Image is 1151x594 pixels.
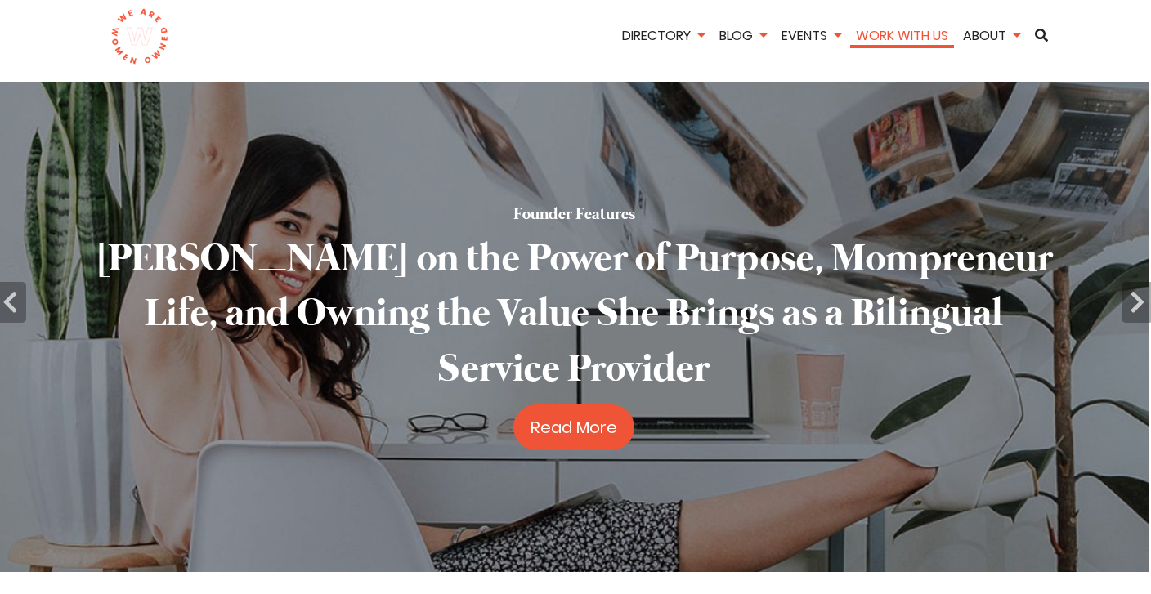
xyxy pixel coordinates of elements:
li: Blog [714,25,773,49]
h5: Founder Features [513,203,635,226]
a: Events [776,26,847,45]
a: Blog [714,26,773,45]
li: About [957,25,1026,49]
img: logo [110,8,168,65]
h2: [PERSON_NAME] on the Power of Purpose, Mompreneur Life, and Owning the Value She Brings as a Bili... [83,233,1064,398]
a: Read More [513,404,634,450]
a: About [957,26,1026,45]
li: Events [776,25,847,49]
a: Directory [616,26,710,45]
a: Work With Us [850,26,954,45]
li: Directory [616,25,710,49]
a: Search [1029,29,1054,42]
